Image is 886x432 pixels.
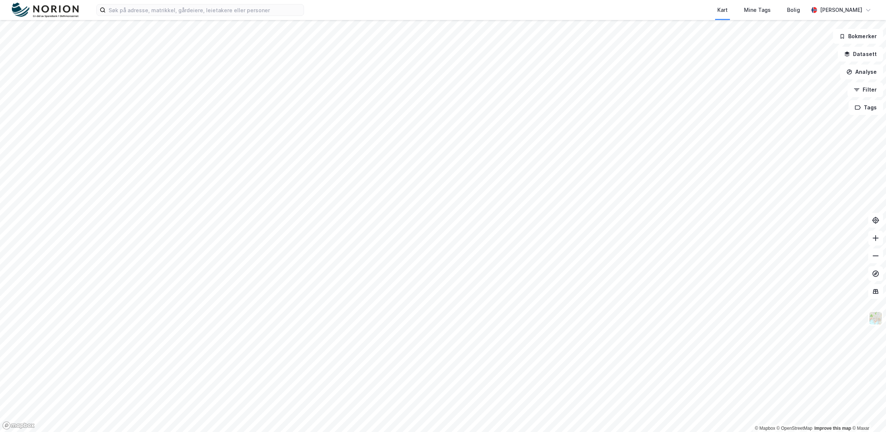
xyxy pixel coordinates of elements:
[787,6,800,14] div: Bolig
[2,421,35,430] a: Mapbox homepage
[869,311,883,325] img: Z
[833,29,883,44] button: Bokmerker
[814,426,851,431] a: Improve this map
[840,65,883,79] button: Analyse
[847,82,883,97] button: Filter
[717,6,728,14] div: Kart
[838,47,883,62] button: Datasett
[755,426,775,431] a: Mapbox
[820,6,862,14] div: [PERSON_NAME]
[777,426,813,431] a: OpenStreetMap
[849,100,883,115] button: Tags
[106,4,304,16] input: Søk på adresse, matrikkel, gårdeiere, leietakere eller personer
[849,396,886,432] div: Kontrollprogram for chat
[849,396,886,432] iframe: Chat Widget
[12,3,79,18] img: norion-logo.80e7a08dc31c2e691866.png
[744,6,771,14] div: Mine Tags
